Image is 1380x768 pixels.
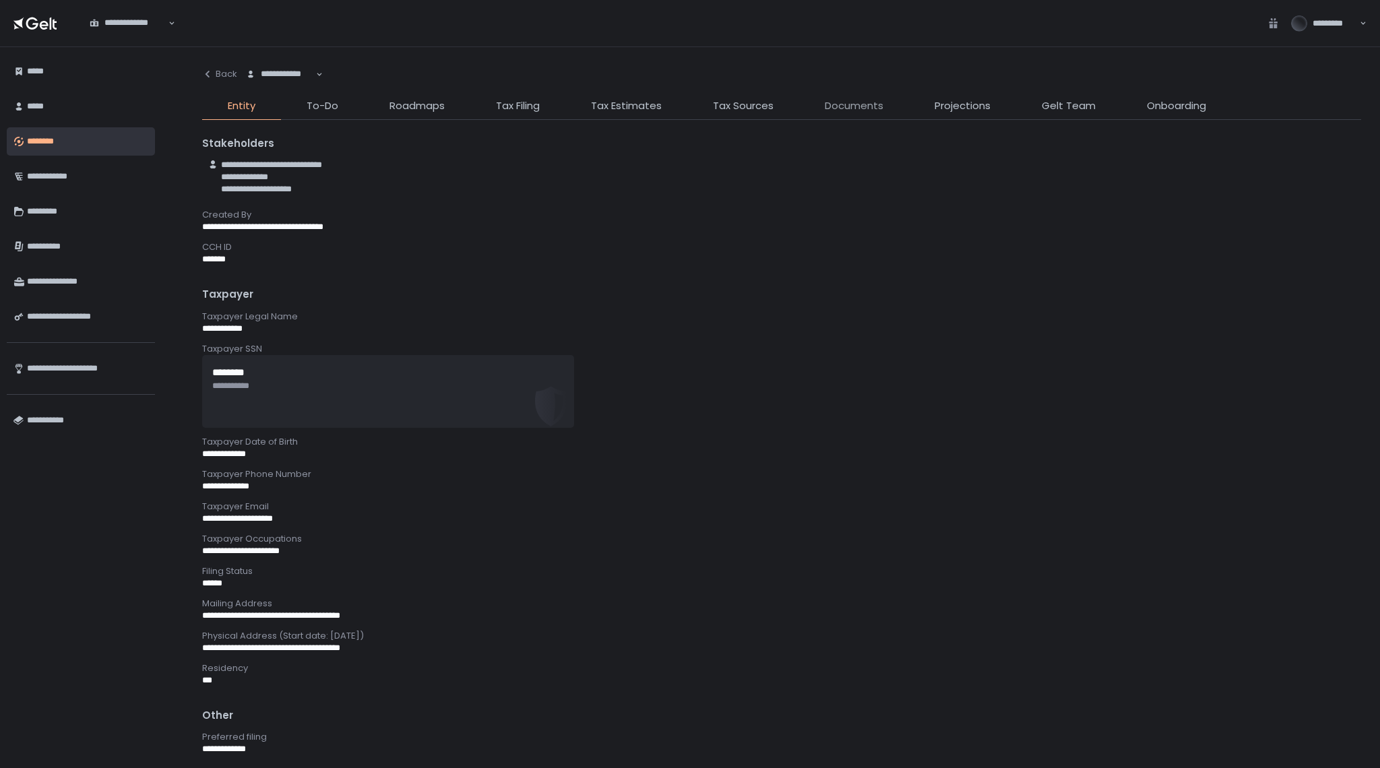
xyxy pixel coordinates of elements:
[202,61,237,88] button: Back
[202,662,1361,674] div: Residency
[202,136,1361,152] div: Stakeholders
[246,80,315,94] input: Search for option
[202,436,1361,448] div: Taxpayer Date of Birth
[202,68,237,80] div: Back
[935,98,991,114] span: Projections
[591,98,662,114] span: Tax Estimates
[202,501,1361,513] div: Taxpayer Email
[90,29,167,42] input: Search for option
[202,468,1361,480] div: Taxpayer Phone Number
[81,9,175,38] div: Search for option
[202,598,1361,610] div: Mailing Address
[202,209,1361,221] div: Created By
[202,630,1361,642] div: Physical Address (Start date: [DATE])
[496,98,540,114] span: Tax Filing
[389,98,445,114] span: Roadmaps
[202,533,1361,545] div: Taxpayer Occupations
[202,311,1361,323] div: Taxpayer Legal Name
[202,343,1361,355] div: Taxpayer SSN
[1042,98,1096,114] span: Gelt Team
[825,98,883,114] span: Documents
[713,98,774,114] span: Tax Sources
[202,241,1361,253] div: CCH ID
[1147,98,1206,114] span: Onboarding
[202,287,1361,302] div: Taxpayer
[202,731,1361,743] div: Preferred filing
[307,98,338,114] span: To-Do
[202,565,1361,577] div: Filing Status
[228,98,255,114] span: Entity
[202,708,1361,724] div: Other
[237,61,323,89] div: Search for option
